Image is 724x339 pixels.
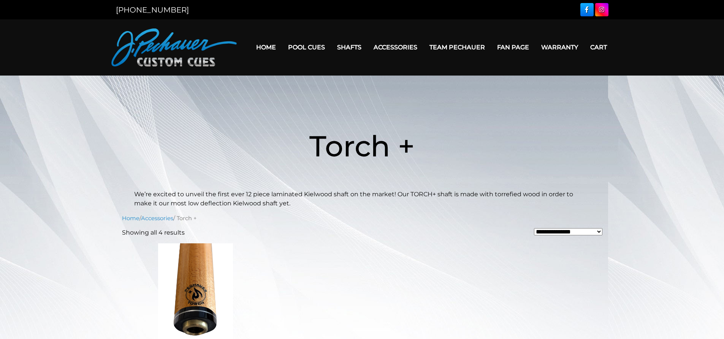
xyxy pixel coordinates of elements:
[423,38,491,57] a: Team Pechauer
[331,38,368,57] a: Shafts
[250,38,282,57] a: Home
[141,215,173,222] a: Accessories
[116,5,189,14] a: [PHONE_NUMBER]
[122,214,602,222] nav: Breadcrumb
[534,228,602,235] select: Shop order
[368,38,423,57] a: Accessories
[282,38,331,57] a: Pool Cues
[111,28,237,66] img: Pechauer Custom Cues
[535,38,584,57] a: Warranty
[134,190,590,208] p: We’re excited to unveil the first ever 12 piece laminated Kielwood shaft on the market! Our TORCH...
[309,128,415,164] span: Torch +
[122,228,185,237] p: Showing all 4 results
[491,38,535,57] a: Fan Page
[584,38,613,57] a: Cart
[122,215,139,222] a: Home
